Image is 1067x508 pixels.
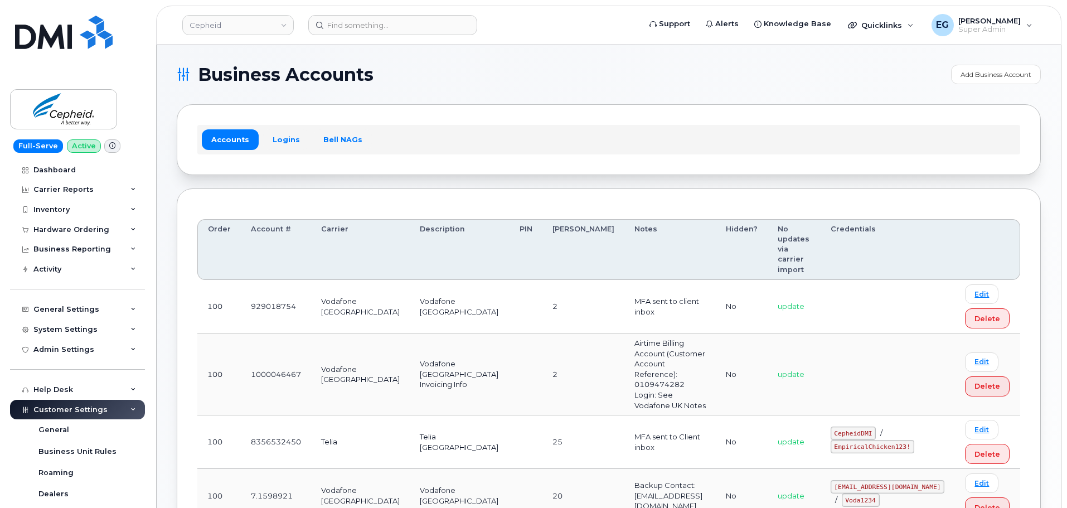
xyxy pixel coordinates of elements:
span: update [778,370,804,379]
td: 8356532450 [241,415,311,469]
td: 100 [197,280,241,333]
td: MFA sent to client inbox [624,280,716,333]
a: Bell NAGs [314,129,372,149]
td: 1000046467 [241,333,311,415]
td: 2 [542,280,624,333]
td: 2 [542,333,624,415]
span: Business Accounts [198,66,374,83]
a: Accounts [202,129,259,149]
a: Add Business Account [951,65,1041,84]
span: Delete [974,381,1000,391]
td: 25 [542,415,624,469]
td: Airtime Billing Account (Customer Account Reference): 0109474282 Login: See Vodafone UK Notes [624,333,716,415]
td: Vodafone [GEOGRAPHIC_DATA] [311,280,410,333]
span: / [835,495,837,504]
a: Edit [965,473,998,493]
th: [PERSON_NAME] [542,219,624,280]
button: Delete [965,308,1010,328]
td: No [716,333,768,415]
th: No updates via carrier import [768,219,820,280]
th: Credentials [821,219,956,280]
td: Telia [GEOGRAPHIC_DATA] [410,415,509,469]
td: MFA sent to Client inbox [624,415,716,469]
td: 100 [197,333,241,415]
th: Order [197,219,241,280]
span: Delete [974,313,1000,324]
span: Delete [974,449,1000,459]
td: No [716,280,768,333]
span: / [880,428,882,437]
td: Vodafone [GEOGRAPHIC_DATA] [311,333,410,415]
a: Edit [965,420,998,439]
span: update [778,302,804,311]
td: 100 [197,415,241,469]
td: Telia [311,415,410,469]
th: Description [410,219,509,280]
code: [EMAIL_ADDRESS][DOMAIN_NAME] [831,480,945,494]
a: Edit [965,352,998,372]
th: Notes [624,219,716,280]
code: CepheidDMI [831,427,876,440]
td: Vodafone [GEOGRAPHIC_DATA] [410,280,509,333]
th: PIN [510,219,542,280]
span: update [778,437,804,446]
button: Delete [965,376,1010,396]
th: Account # [241,219,311,280]
code: Voda1234 [842,494,880,507]
a: Edit [965,284,998,304]
span: update [778,491,804,500]
th: Carrier [311,219,410,280]
code: EmpiricalChicken123! [831,440,914,453]
td: Vodafone [GEOGRAPHIC_DATA] Invoicing Info [410,333,509,415]
th: Hidden? [716,219,768,280]
td: 929018754 [241,280,311,333]
a: Logins [263,129,309,149]
td: No [716,415,768,469]
button: Delete [965,444,1010,464]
